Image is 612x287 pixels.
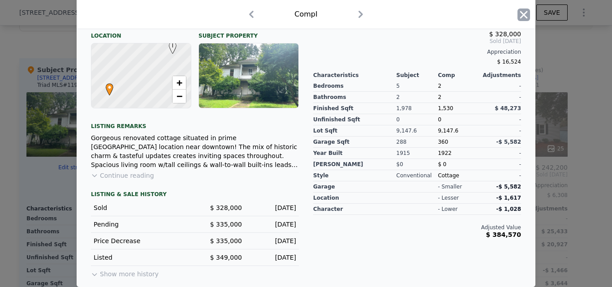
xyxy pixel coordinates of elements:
div: Location [91,25,191,39]
div: $0 [397,159,438,170]
div: - smaller [438,183,462,190]
div: [PERSON_NAME] [313,159,397,170]
a: Zoom out [172,90,186,103]
div: 2 [438,92,479,103]
div: Bedrooms [313,81,397,92]
a: Zoom in [172,76,186,90]
span: $ 384,570 [486,231,521,238]
span: I [167,42,179,50]
div: Adjustments [479,72,521,79]
div: - lesser [438,194,459,201]
button: Show more history [91,266,159,278]
div: - [479,159,521,170]
div: • [103,83,109,89]
span: 1,530 [438,105,453,111]
span: + [177,77,182,88]
div: Listed [94,253,188,262]
div: Subject Property [198,25,299,39]
div: Conventional [397,170,438,181]
div: [DATE] [249,203,296,212]
div: - [479,148,521,159]
div: I [167,42,172,47]
button: Continue reading [91,171,154,180]
div: [DATE] [249,236,296,245]
div: garage [313,181,397,193]
div: Finished Sqft [313,103,397,114]
div: 5 [397,81,438,92]
span: 0 [438,116,441,123]
span: -$ 1,617 [496,195,521,201]
div: Year Built [313,148,397,159]
div: 0 [397,114,438,125]
span: $ 16,524 [497,59,521,65]
div: location [313,193,397,204]
span: -$ 5,582 [496,139,521,145]
span: 360 [438,139,448,145]
div: 1915 [397,148,438,159]
div: Comp [438,72,479,79]
span: $ 335,000 [210,221,242,228]
span: Sold [DATE] [313,38,521,45]
div: LISTING & SALE HISTORY [91,191,299,200]
span: 2 [438,83,441,89]
span: − [177,90,182,102]
div: Unfinished Sqft [313,114,397,125]
div: - [479,170,521,181]
span: $ 328,000 [489,30,521,38]
span: $ 0 [438,161,446,167]
div: 1,978 [397,103,438,114]
span: -$ 5,582 [496,184,521,190]
div: Subject [397,72,438,79]
div: Bathrooms [313,92,397,103]
span: • [103,81,116,94]
div: Lot Sqft [313,125,397,137]
div: Listing remarks [91,116,299,130]
div: Price Decrease [94,236,188,245]
div: Cottage [438,170,479,181]
div: - [479,125,521,137]
div: [DATE] [249,253,296,262]
div: Characteristics [313,72,397,79]
div: 2 [397,92,438,103]
div: - [479,81,521,92]
div: Sold [94,203,188,212]
div: [DATE] [249,220,296,229]
div: - [479,92,521,103]
div: - [479,114,521,125]
span: $ 335,000 [210,237,242,244]
span: $ 328,000 [210,204,242,211]
div: 9,147.6 [397,125,438,137]
div: Comp I [294,9,317,20]
span: $ 349,000 [210,254,242,261]
div: Garage Sqft [313,137,397,148]
div: Pending [94,220,188,229]
div: 288 [397,137,438,148]
div: Appreciation [313,48,521,56]
span: $ 48,273 [495,105,521,111]
div: Gorgeous renovated cottage situated in prime [GEOGRAPHIC_DATA] location near downtown! The mix of... [91,133,299,169]
div: Style [313,170,397,181]
div: Adjusted Value [313,224,521,231]
span: 9,147.6 [438,128,458,134]
div: character [313,204,397,215]
div: - lower [438,206,457,213]
span: -$ 1,028 [496,206,521,212]
div: 1922 [438,148,479,159]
